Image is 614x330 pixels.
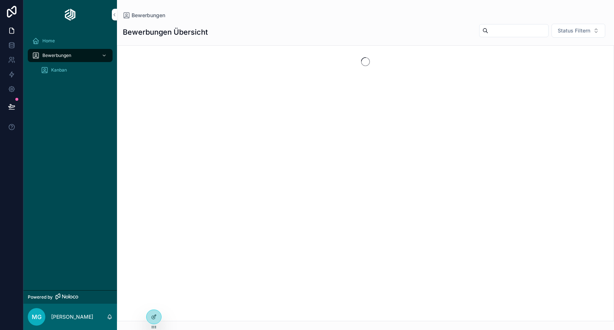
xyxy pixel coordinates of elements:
[64,9,76,20] img: App logo
[132,12,165,19] span: Bewerbungen
[28,49,113,62] a: Bewerbungen
[552,24,605,38] button: Select Button
[28,294,53,300] span: Powered by
[42,38,55,44] span: Home
[123,27,208,37] h1: Bewerbungen Übersicht
[23,290,117,304] a: Powered by
[37,64,113,77] a: Kanban
[123,12,165,19] a: Bewerbungen
[23,29,117,86] div: scrollable content
[28,34,113,47] a: Home
[32,312,42,321] span: MG
[42,53,71,58] span: Bewerbungen
[51,67,67,73] span: Kanban
[51,313,93,321] p: [PERSON_NAME]
[558,27,590,34] span: Status Filtern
